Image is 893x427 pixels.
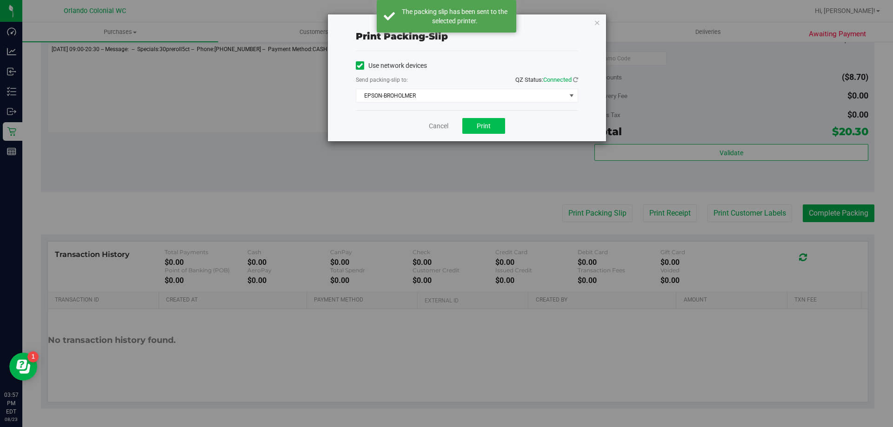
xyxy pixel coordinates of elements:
iframe: Resource center [9,353,37,381]
label: Use network devices [356,61,427,71]
div: The packing slip has been sent to the selected printer. [400,7,509,26]
span: select [566,89,577,102]
span: EPSON-BROHOLMER [356,89,566,102]
span: Print packing-slip [356,31,448,42]
a: Cancel [429,121,448,131]
span: Print [477,122,491,130]
span: QZ Status: [515,76,578,83]
iframe: Resource center unread badge [27,351,39,362]
span: Connected [543,76,572,83]
label: Send packing-slip to: [356,76,408,84]
button: Print [462,118,505,134]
